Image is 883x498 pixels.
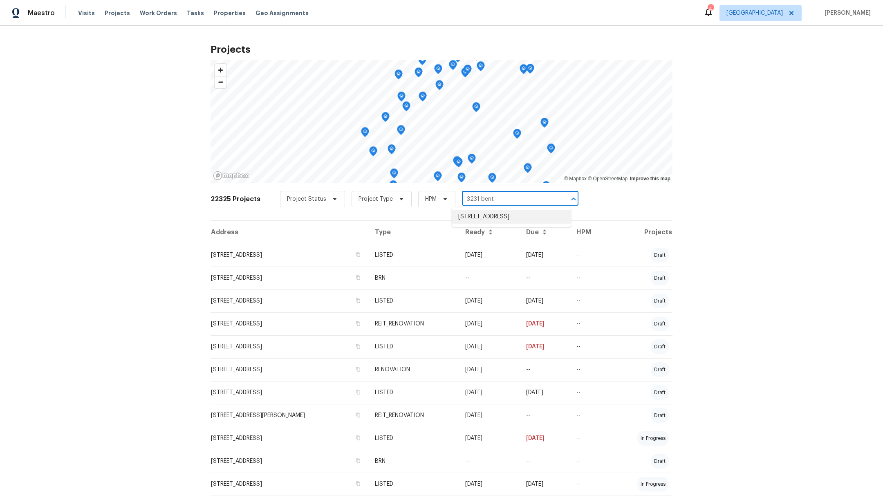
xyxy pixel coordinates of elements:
button: Copy Address [354,457,362,464]
div: Map marker [520,64,528,77]
div: Map marker [472,102,480,115]
div: Map marker [524,163,532,176]
th: Due [520,221,570,244]
td: [STREET_ADDRESS] [211,450,368,473]
div: Map marker [388,144,396,157]
td: -- [570,312,610,335]
td: REIT_RENOVATION [368,312,459,335]
button: Copy Address [354,480,362,487]
button: Copy Address [354,343,362,350]
div: Map marker [418,55,426,68]
button: Copy Address [354,320,362,327]
th: Address [211,221,368,244]
td: -- [570,450,610,473]
td: LISTED [368,244,459,267]
td: -- [459,450,520,473]
span: HPM [425,195,437,203]
td: BRN [368,450,459,473]
button: Zoom out [215,76,226,88]
button: Copy Address [354,434,362,442]
td: LISTED [368,473,459,496]
input: Search projects [462,193,556,206]
canvas: Map [211,60,672,183]
td: BRN [368,267,459,289]
td: [DATE] [520,244,570,267]
div: Map marker [434,64,442,77]
div: Map marker [542,181,550,194]
td: [STREET_ADDRESS][PERSON_NAME] [211,404,368,427]
td: [DATE] [459,473,520,496]
td: LISTED [368,289,459,312]
th: Type [368,221,459,244]
td: [DATE] [459,427,520,450]
span: Tasks [187,10,204,16]
div: draft [651,339,669,354]
div: draft [651,248,669,262]
div: Map marker [389,180,397,193]
td: -- [520,267,570,289]
td: [DATE] [520,312,570,335]
td: -- [520,404,570,427]
div: Map marker [415,67,423,80]
a: Mapbox [564,176,587,182]
td: LISTED [368,427,459,450]
div: draft [651,408,669,423]
div: Map marker [434,171,442,184]
div: Map marker [402,101,410,114]
td: -- [570,267,610,289]
td: LISTED [368,381,459,404]
div: 4 [708,5,713,13]
div: Map marker [464,65,472,77]
td: -- [520,358,570,381]
th: HPM [570,221,610,244]
div: Map marker [488,173,496,186]
button: Copy Address [354,388,362,396]
button: Copy Address [354,274,362,281]
td: [DATE] [459,312,520,335]
td: [DATE] [459,381,520,404]
button: Copy Address [354,251,362,258]
div: draft [651,316,669,331]
div: draft [651,294,669,308]
div: Map marker [397,125,405,138]
a: Mapbox homepage [213,171,249,180]
a: Improve this map [630,176,670,182]
div: Map marker [477,61,485,74]
td: [DATE] [459,244,520,267]
td: [STREET_ADDRESS] [211,473,368,496]
h2: Projects [211,45,672,54]
button: Copy Address [354,297,362,304]
td: [STREET_ADDRESS] [211,427,368,450]
div: Map marker [361,127,369,140]
td: [DATE] [520,289,570,312]
div: draft [651,271,669,285]
button: Copy Address [354,366,362,373]
td: [DATE] [459,335,520,358]
div: Map marker [390,168,398,181]
div: Map marker [394,70,403,82]
td: [DATE] [520,473,570,496]
td: -- [570,381,610,404]
td: [STREET_ADDRESS] [211,335,368,358]
td: [DATE] [520,427,570,450]
span: Project Status [287,195,326,203]
div: Map marker [461,67,469,80]
span: Zoom in [215,64,226,76]
div: draft [651,385,669,400]
span: Maestro [28,9,55,17]
div: Map marker [455,157,463,170]
div: Map marker [457,173,466,185]
div: Map marker [435,80,444,93]
button: Close [568,193,579,205]
span: Geo Assignments [255,9,309,17]
td: LISTED [368,335,459,358]
div: Map marker [526,64,534,76]
td: [STREET_ADDRESS] [211,358,368,381]
div: Map marker [369,146,377,159]
div: Map marker [449,60,457,73]
li: [STREET_ADDRESS] [452,210,571,224]
div: draft [651,454,669,469]
a: OpenStreetMap [588,176,628,182]
span: [PERSON_NAME] [821,9,871,17]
